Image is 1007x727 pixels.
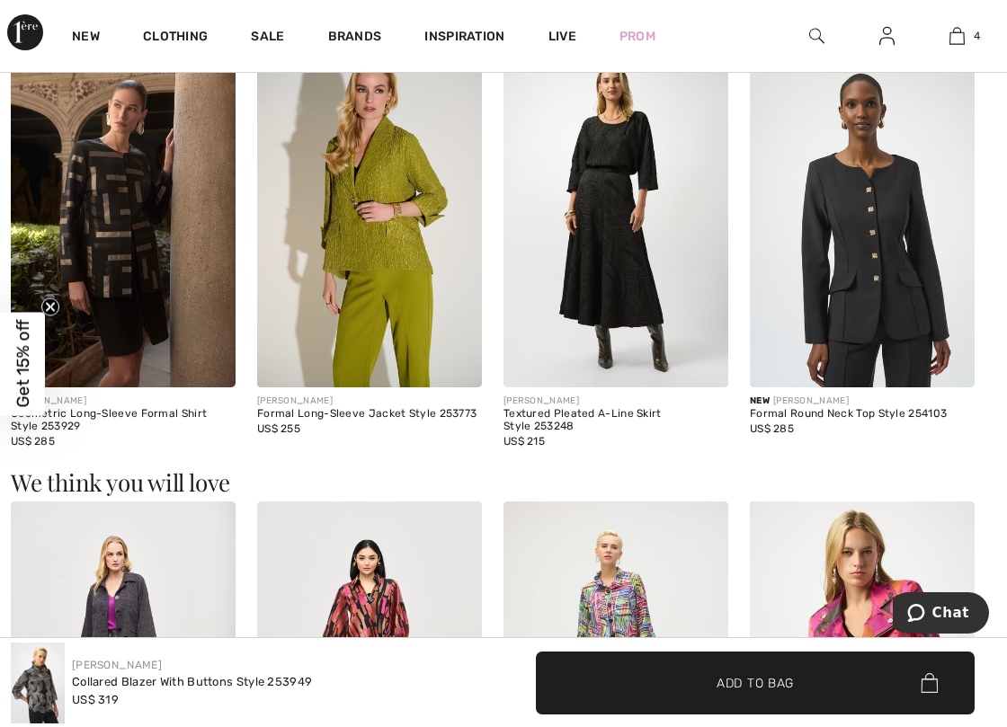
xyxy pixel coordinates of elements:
[503,395,728,408] div: [PERSON_NAME]
[11,50,236,387] img: Geometric Long-Sleeve Formal Shirt Style 253929
[893,592,989,637] iframe: Opens a widget where you can chat to one of our agents
[503,408,728,433] div: Textured Pleated A-Line Skirt Style 253248
[974,28,980,44] span: 4
[750,422,794,435] span: US$ 285
[503,50,728,387] img: Textured Pleated A-Line Skirt Style 253248
[750,395,975,408] div: [PERSON_NAME]
[72,29,100,48] a: New
[923,25,992,47] a: 4
[949,25,965,47] img: My Bag
[503,435,545,448] span: US$ 215
[11,408,236,433] div: Geometric Long-Sleeve Formal Shirt Style 253929
[750,395,770,406] span: New
[424,29,504,48] span: Inspiration
[257,50,482,387] img: Formal Long-Sleeve Jacket Style 253773
[750,50,975,387] img: Formal Round Neck Top Style 254103
[548,27,576,46] a: Live
[251,29,284,48] a: Sale
[257,395,482,408] div: [PERSON_NAME]
[257,408,482,421] div: Formal Long-Sleeve Jacket Style 253773
[11,435,55,448] span: US$ 285
[41,297,59,315] button: Close teaser
[11,643,65,723] img: Collared Blazer with Buttons Style 253949
[143,29,208,48] a: Clothing
[72,693,119,706] span: US$ 319
[11,471,996,494] h3: We think you will love
[72,659,162,671] a: [PERSON_NAME]
[328,29,382,48] a: Brands
[921,673,938,693] img: Bag.svg
[7,14,43,50] img: 1ère Avenue
[750,408,975,421] div: Formal Round Neck Top Style 254103
[865,25,909,48] a: Sign In
[619,27,655,46] a: Prom
[717,673,794,692] span: Add to Bag
[536,652,975,714] button: Add to Bag
[257,422,300,435] span: US$ 255
[809,25,824,47] img: search the website
[879,25,895,47] img: My Info
[11,395,236,408] div: [PERSON_NAME]
[13,320,33,408] span: Get 15% off
[72,673,312,691] div: Collared Blazer With Buttons Style 253949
